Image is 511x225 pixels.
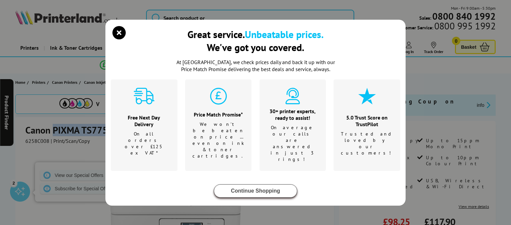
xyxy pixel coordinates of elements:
[268,108,318,121] div: 30+ printer experts, ready to assist!
[341,131,393,156] p: Trusted and loved by our customers!
[172,59,339,73] p: At [GEOGRAPHIC_DATA], we check prices daily and back it up with our Price Match Promise deliverin...
[114,28,124,38] button: close modal
[119,114,169,128] div: Free Next Day Delivery
[192,111,244,118] div: Price Match Promise*
[192,121,244,159] p: We won't be beaten on price …even on ink & toner cartridges.
[119,131,169,156] p: On all orders over £125 ex VAT*
[214,184,297,198] button: close modal
[187,28,324,54] div: Great service. We've got you covered.
[268,125,318,163] p: On average our calls are answered in just 3 rings!
[341,114,393,128] div: 5.0 Trust Score on TrustPilot
[245,28,324,41] b: Unbeatable prices.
